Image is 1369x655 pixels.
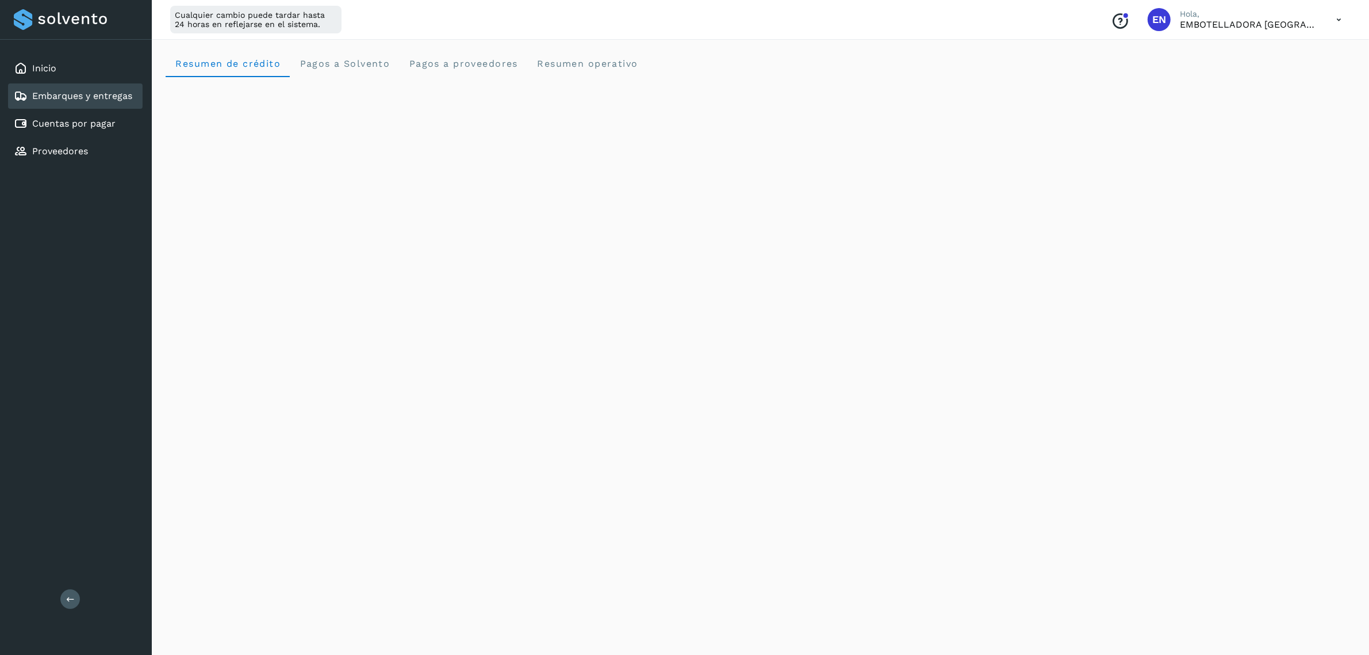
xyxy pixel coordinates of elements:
[8,111,143,136] div: Cuentas por pagar
[1180,9,1318,19] p: Hola,
[299,58,390,69] span: Pagos a Solvento
[408,58,518,69] span: Pagos a proveedores
[170,6,342,33] div: Cualquier cambio puede tardar hasta 24 horas en reflejarse en el sistema.
[32,146,88,157] a: Proveedores
[32,90,132,101] a: Embarques y entregas
[32,63,56,74] a: Inicio
[8,56,143,81] div: Inicio
[8,83,143,109] div: Embarques y entregas
[175,58,281,69] span: Resumen de crédito
[1180,19,1318,30] p: EMBOTELLADORA NIAGARA DE MEXICO
[32,118,116,129] a: Cuentas por pagar
[536,58,638,69] span: Resumen operativo
[8,139,143,164] div: Proveedores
